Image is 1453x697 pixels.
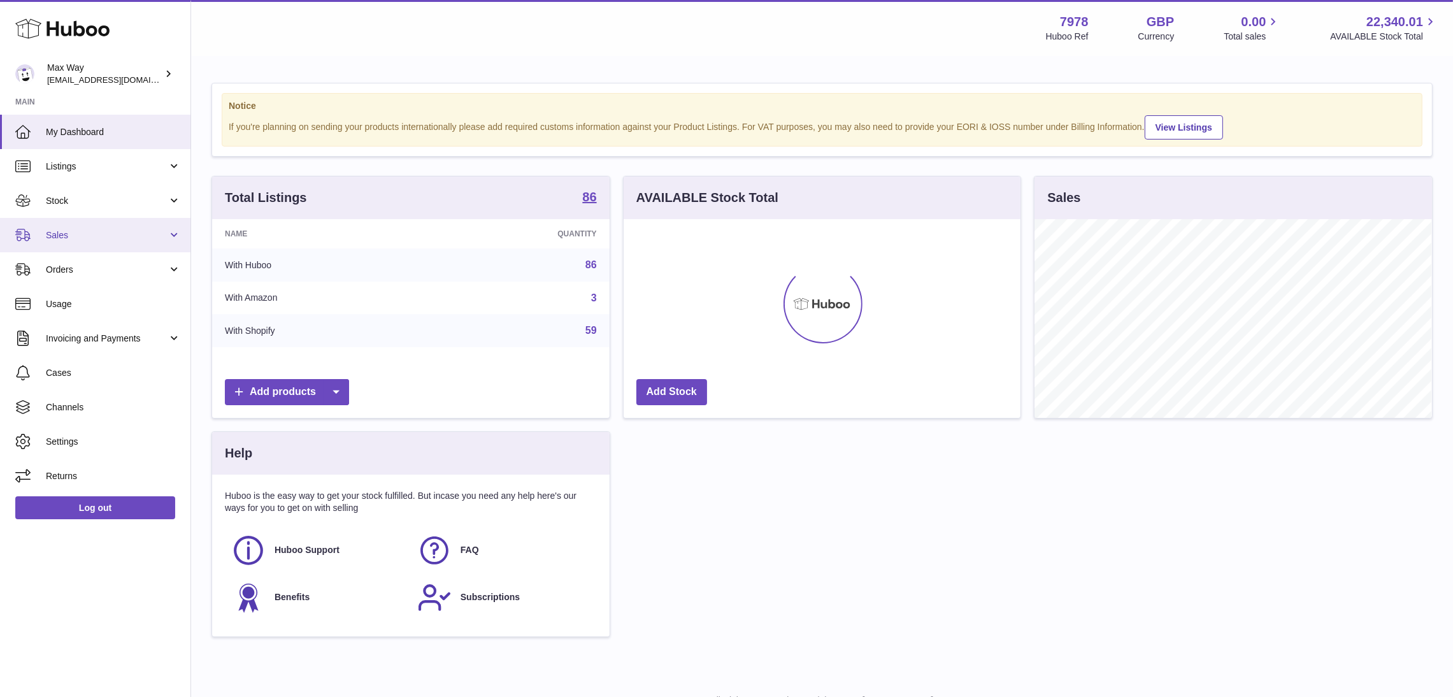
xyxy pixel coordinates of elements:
div: If you're planning on sending your products internationally please add required customs informati... [229,113,1415,140]
td: With Amazon [212,282,429,315]
strong: Notice [229,100,1415,112]
span: Sales [46,229,168,241]
span: Returns [46,470,181,482]
td: With Shopify [212,314,429,347]
strong: 7978 [1060,13,1089,31]
span: Stock [46,195,168,207]
a: Add products [225,379,349,405]
span: Cases [46,367,181,379]
th: Quantity [429,219,609,248]
span: [EMAIL_ADDRESS][DOMAIN_NAME] [47,75,187,85]
span: Listings [46,161,168,173]
th: Name [212,219,429,248]
span: My Dashboard [46,126,181,138]
h3: Help [225,445,252,462]
td: With Huboo [212,248,429,282]
span: Benefits [275,591,310,603]
img: Max@LongevityBox.co.uk [15,64,34,83]
a: 86 [585,259,597,270]
h3: AVAILABLE Stock Total [636,189,778,206]
a: Log out [15,496,175,519]
a: View Listings [1145,115,1223,140]
a: Benefits [231,580,404,615]
strong: GBP [1147,13,1174,31]
span: Total sales [1224,31,1280,43]
a: 3 [591,292,597,303]
a: 22,340.01 AVAILABLE Stock Total [1330,13,1438,43]
span: Settings [46,436,181,448]
div: Currency [1138,31,1175,43]
a: Subscriptions [417,580,591,615]
span: Channels [46,401,181,413]
span: Invoicing and Payments [46,333,168,345]
div: Max Way [47,62,162,86]
p: Huboo is the easy way to get your stock fulfilled. But incase you need any help here's our ways f... [225,490,597,514]
div: Huboo Ref [1046,31,1089,43]
strong: 86 [582,190,596,203]
span: FAQ [461,544,479,556]
a: 86 [582,190,596,206]
span: Orders [46,264,168,276]
span: Subscriptions [461,591,520,603]
span: Usage [46,298,181,310]
span: 0.00 [1242,13,1266,31]
a: 0.00 Total sales [1224,13,1280,43]
a: Huboo Support [231,533,404,568]
h3: Sales [1047,189,1080,206]
span: 22,340.01 [1366,13,1423,31]
a: Add Stock [636,379,707,405]
h3: Total Listings [225,189,307,206]
a: 59 [585,325,597,336]
span: Huboo Support [275,544,340,556]
span: AVAILABLE Stock Total [1330,31,1438,43]
a: FAQ [417,533,591,568]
